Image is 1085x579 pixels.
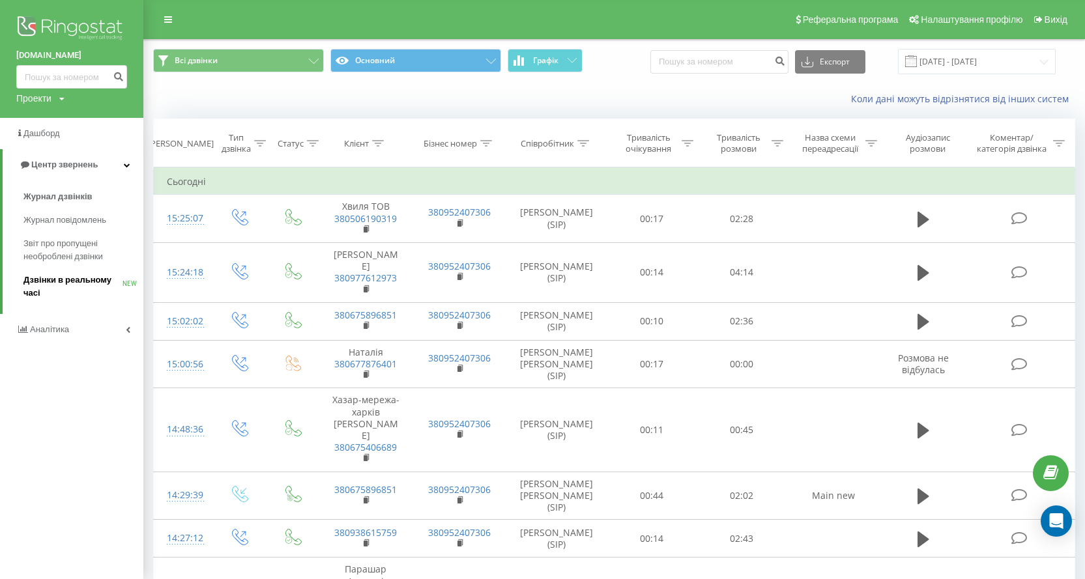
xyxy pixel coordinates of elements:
[167,260,198,285] div: 15:24:18
[148,138,214,149] div: [PERSON_NAME]
[16,65,127,89] input: Пошук за номером
[319,388,412,472] td: Хазар-мережа-харків [PERSON_NAME]
[607,340,697,388] td: 00:17
[607,242,697,302] td: 00:14
[892,132,964,154] div: Аудіозапис розмови
[428,206,491,218] a: 380952407306
[167,352,198,377] div: 15:00:56
[167,417,198,442] div: 14:48:36
[506,302,607,340] td: [PERSON_NAME] (SIP)
[334,441,397,453] a: 380675406689
[697,520,787,558] td: 02:43
[222,132,251,154] div: Тип дзвінка
[23,190,93,203] span: Журнал дзвінків
[23,268,143,305] a: Дзвінки в реальному часіNEW
[697,340,787,388] td: 00:00
[607,520,697,558] td: 00:14
[334,358,397,370] a: 380677876401
[697,242,787,302] td: 04:14
[424,138,477,149] div: Бізнес номер
[428,483,491,496] a: 380952407306
[23,237,137,263] span: Звіт про пропущені необроблені дзвінки
[175,55,218,66] span: Всі дзвінки
[787,472,880,520] td: Main new
[708,132,768,154] div: Тривалість розмови
[319,340,412,388] td: Наталія
[167,483,198,508] div: 14:29:39
[23,214,106,227] span: Журнал повідомлень
[16,92,51,105] div: Проекти
[974,132,1050,154] div: Коментар/категорія дзвінка
[607,302,697,340] td: 00:10
[428,309,491,321] a: 380952407306
[334,272,397,284] a: 380977612973
[697,195,787,243] td: 02:28
[334,483,397,496] a: 380675896851
[16,49,127,62] a: [DOMAIN_NAME]
[898,352,949,376] span: Розмова не відбулась
[278,138,304,149] div: Статус
[506,472,607,520] td: [PERSON_NAME] [PERSON_NAME] (SIP)
[506,340,607,388] td: [PERSON_NAME] [PERSON_NAME] (SIP)
[23,274,123,300] span: Дзвінки в реальному часі
[167,526,198,551] div: 14:27:12
[23,128,60,138] span: Дашборд
[851,92,1075,105] a: Коли дані можуть відрізнятися вiд інших систем
[533,56,558,65] span: Графік
[506,195,607,243] td: [PERSON_NAME] (SIP)
[154,169,1075,195] td: Сьогодні
[650,50,788,74] input: Пошук за номером
[428,352,491,364] a: 380952407306
[334,309,397,321] a: 380675896851
[319,195,412,243] td: Хвиля ТОВ
[506,388,607,472] td: [PERSON_NAME] (SIP)
[334,212,397,225] a: 380506190319
[607,388,697,472] td: 00:11
[3,149,143,180] a: Центр звернень
[167,309,198,334] div: 15:02:02
[1045,14,1067,25] span: Вихід
[521,138,574,149] div: Співробітник
[23,208,143,232] a: Журнал повідомлень
[697,302,787,340] td: 02:36
[1041,505,1072,537] div: Open Intercom Messenger
[607,195,697,243] td: 00:17
[167,206,198,231] div: 15:25:07
[428,260,491,272] a: 380952407306
[795,50,865,74] button: Експорт
[330,49,501,72] button: Основний
[16,13,127,46] img: Ringostat logo
[30,324,69,334] span: Аналiтика
[334,526,397,539] a: 380938615759
[428,526,491,539] a: 380952407306
[697,388,787,472] td: 00:45
[23,185,143,208] a: Журнал дзвінків
[31,160,98,169] span: Центр звернень
[23,232,143,268] a: Звіт про пропущені необроблені дзвінки
[153,49,324,72] button: Всі дзвінки
[803,14,899,25] span: Реферальна програма
[508,49,583,72] button: Графік
[607,472,697,520] td: 00:44
[344,138,369,149] div: Клієнт
[428,417,491,430] a: 380952407306
[798,132,862,154] div: Назва схеми переадресації
[697,472,787,520] td: 02:02
[618,132,678,154] div: Тривалість очікування
[506,520,607,558] td: [PERSON_NAME] (SIP)
[506,242,607,302] td: [PERSON_NAME] (SIP)
[319,242,412,302] td: [PERSON_NAME]
[921,14,1022,25] span: Налаштування профілю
